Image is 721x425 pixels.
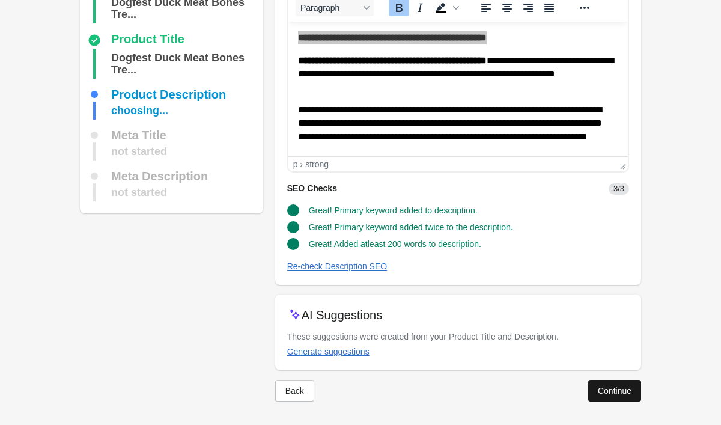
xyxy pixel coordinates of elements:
[293,159,298,169] div: p
[111,142,167,161] div: not started
[302,307,383,323] p: AI Suggestions
[111,49,258,79] div: Dogfest Duck Meat Bones Treats For Small Breeds, 55g
[288,22,628,156] iframe: Rich Text Area
[282,255,392,277] button: Re-check Description SEO
[287,261,388,271] div: Re-check Description SEO
[111,88,226,100] div: Product Description
[615,157,628,171] div: Press the Up and Down arrow keys to resize the editor.
[285,386,304,396] div: Back
[111,33,184,47] div: Product Title
[287,347,370,356] div: Generate suggestions
[300,3,359,13] span: Paragraph
[309,222,513,232] span: Great! Primary keyword added twice to the description.
[598,386,631,396] div: Continue
[309,239,481,249] span: Great! Added atleast 200 words to description.
[111,102,168,120] div: choosing...
[309,206,478,215] span: Great! Primary keyword added to description.
[300,159,303,169] div: ›
[609,183,629,195] span: 3/3
[111,183,167,201] div: not started
[305,159,329,169] div: strong
[111,129,166,141] div: Meta Title
[282,341,374,362] button: Generate suggestions
[287,183,337,193] span: SEO Checks
[111,170,208,182] div: Meta Description
[275,380,314,402] button: Back
[588,380,641,402] button: Continue
[287,332,559,341] span: These suggestions were created from your Product Title and Description.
